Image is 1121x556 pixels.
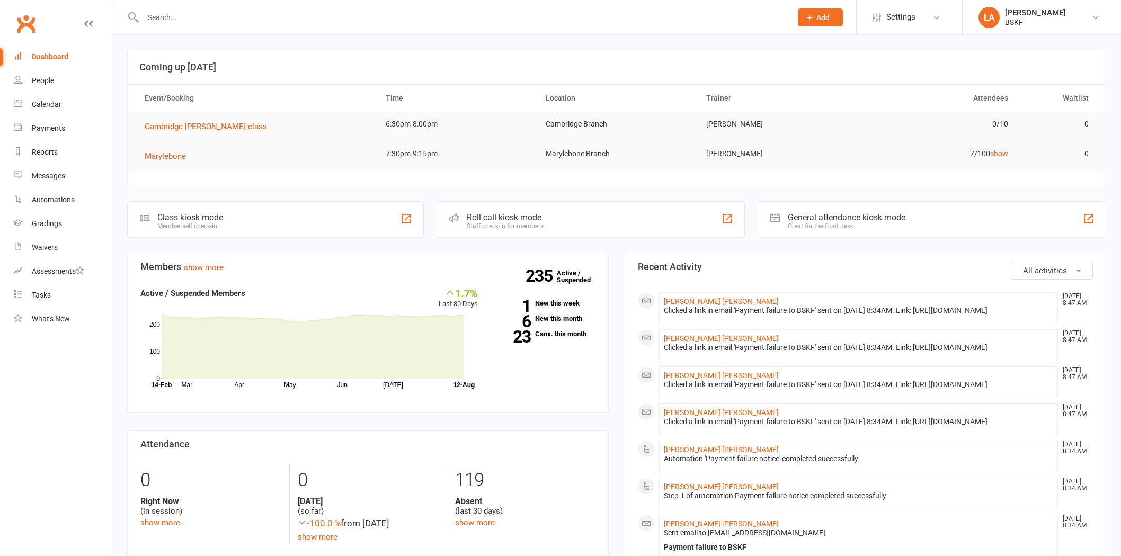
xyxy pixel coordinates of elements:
[376,141,537,166] td: 7:30pm-9:15pm
[32,195,75,204] div: Automations
[14,188,112,212] a: Automations
[32,124,65,132] div: Payments
[157,212,223,222] div: Class kiosk mode
[1057,515,1092,529] time: [DATE] 8:34 AM
[455,496,595,506] strong: Absent
[14,259,112,283] a: Assessments
[664,306,1053,315] div: Clicked a link in email 'Payment failure to BSKF' sent on [DATE] 8:34AM. Link: [URL][DOMAIN_NAME]
[1011,262,1093,280] button: All activities
[298,496,438,506] strong: [DATE]
[1018,112,1098,137] td: 0
[439,287,478,299] div: 1.7%
[1018,141,1098,166] td: 0
[140,439,595,450] h3: Attendance
[664,371,779,380] a: [PERSON_NAME] [PERSON_NAME]
[140,10,784,25] input: Search...
[32,52,68,61] div: Dashboard
[1057,478,1092,492] time: [DATE] 8:34 AM
[697,141,857,166] td: [PERSON_NAME]
[664,380,1053,389] div: Clicked a link in email 'Payment failure to BSKF' sent on [DATE] 8:34AM. Link: [URL][DOMAIN_NAME]
[32,76,54,85] div: People
[298,532,337,542] a: show more
[455,496,595,516] div: (last 30 days)
[298,516,438,531] div: from [DATE]
[990,149,1008,158] a: show
[140,518,180,527] a: show more
[13,11,39,37] a: Clubworx
[664,417,1053,426] div: Clicked a link in email 'Payment failure to BSKF' sent on [DATE] 8:34AM. Link: [URL][DOMAIN_NAME]
[664,408,779,417] a: [PERSON_NAME] [PERSON_NAME]
[140,496,281,506] strong: Right Now
[455,464,595,496] div: 119
[32,243,58,252] div: Waivers
[978,7,1000,28] div: LA
[1057,367,1092,381] time: [DATE] 8:47 AM
[536,85,697,112] th: Location
[298,496,438,516] div: (so far)
[798,8,843,26] button: Add
[664,528,825,537] span: Sent email to [EMAIL_ADDRESS][DOMAIN_NAME]
[140,464,281,496] div: 0
[664,297,779,306] a: [PERSON_NAME] [PERSON_NAME]
[816,13,830,22] span: Add
[1057,293,1092,307] time: [DATE] 8:47 AM
[376,85,537,112] th: Time
[536,112,697,137] td: Cambridge Branch
[664,543,1053,552] div: Payment failure to BSKF
[298,464,438,496] div: 0
[32,291,51,299] div: Tasks
[664,454,1053,463] div: Automation 'Payment failure notice' completed successfully
[298,518,341,528] span: -100.0 %
[1057,404,1092,418] time: [DATE] 8:47 AM
[14,140,112,164] a: Reports
[145,120,274,133] button: Cambridge [PERSON_NAME] class
[140,262,595,272] h3: Members
[494,330,595,337] a: 23Canx. this month
[14,93,112,116] a: Calendar
[494,329,531,345] strong: 23
[1018,85,1098,112] th: Waitlist
[557,262,603,291] a: 235Active / Suspended
[467,212,544,222] div: Roll call kiosk mode
[1023,266,1067,275] span: All activities
[788,212,905,222] div: General attendance kiosk mode
[14,45,112,69] a: Dashboard
[1057,441,1092,455] time: [DATE] 8:34 AM
[157,222,223,230] div: Member self check-in
[376,112,537,137] td: 6:30pm-8:00pm
[14,236,112,259] a: Waivers
[467,222,544,230] div: Staff check-in for members
[664,343,1053,352] div: Clicked a link in email 'Payment failure to BSKF' sent on [DATE] 8:34AM. Link: [URL][DOMAIN_NAME]
[857,112,1018,137] td: 0/10
[140,496,281,516] div: (in session)
[455,518,495,527] a: show more
[857,85,1018,112] th: Attendees
[14,69,112,93] a: People
[664,334,779,343] a: [PERSON_NAME] [PERSON_NAME]
[697,112,857,137] td: [PERSON_NAME]
[526,268,557,284] strong: 235
[536,141,697,166] td: Marylebone Branch
[32,267,84,275] div: Assessments
[32,315,70,323] div: What's New
[439,287,478,310] div: Last 30 Days
[494,298,531,314] strong: 1
[32,100,61,109] div: Calendar
[664,519,779,528] a: [PERSON_NAME] [PERSON_NAME]
[14,116,112,140] a: Payments
[145,150,193,163] button: Marylebone
[32,172,65,180] div: Messages
[1005,8,1065,17] div: [PERSON_NAME]
[494,313,531,329] strong: 6
[14,283,112,307] a: Tasks
[494,315,595,322] a: 6New this month
[145,122,267,131] span: Cambridge [PERSON_NAME] class
[139,62,1094,73] h3: Coming up [DATE]
[638,262,1093,272] h3: Recent Activity
[664,482,779,491] a: [PERSON_NAME] [PERSON_NAME]
[857,141,1018,166] td: 7/100
[697,85,857,112] th: Trainer
[184,263,224,272] a: show more
[886,5,915,29] span: Settings
[1005,17,1065,27] div: BSKF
